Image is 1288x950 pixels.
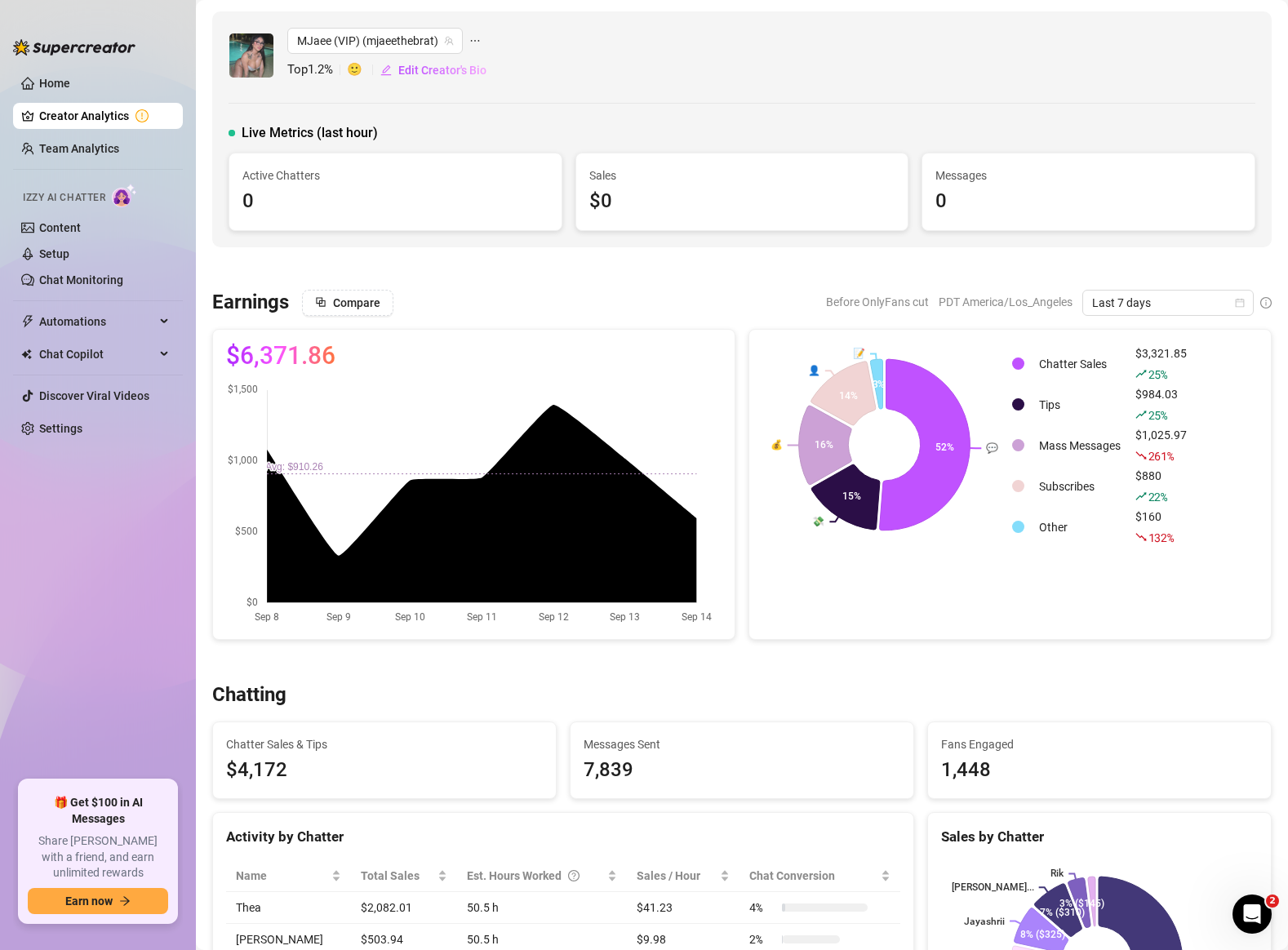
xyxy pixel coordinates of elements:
[39,273,123,286] a: Chat Monitoring
[242,186,549,217] div: 0
[952,881,1034,893] text: [PERSON_NAME]...
[457,892,627,924] td: 50.5 h
[39,341,155,367] span: Chat Copilot
[242,123,378,143] span: Live Metrics (last hour)
[39,422,82,435] a: Settings
[39,77,70,90] a: Home
[771,438,783,451] text: 💰
[584,755,900,786] div: 7,839
[39,247,69,260] a: Setup
[826,290,929,314] span: Before OnlyFans cut
[39,389,149,402] a: Discover Viral Videos
[242,166,549,184] span: Active Chatters
[749,930,775,948] span: 2 %
[1135,531,1147,543] span: fall
[39,221,81,234] a: Content
[226,892,351,924] td: Thea
[39,309,155,335] span: Automations
[812,515,824,527] text: 💸
[229,33,273,78] img: MJaee (VIP)
[467,867,604,885] div: Est. Hours Worked
[28,833,168,881] span: Share [PERSON_NAME] with a friend, and earn unlimited rewards
[987,442,999,454] text: 💬
[398,64,486,77] span: Edit Creator's Bio
[13,39,135,55] img: logo-BBDzfeDw.svg
[941,826,1258,848] div: Sales by Chatter
[627,892,739,924] td: $41.23
[1148,407,1167,423] span: 25 %
[21,348,32,360] img: Chat Copilot
[315,296,326,308] span: block
[627,860,739,892] th: Sales / Hour
[287,60,347,80] span: Top 1.2 %
[39,103,170,129] a: Creator Analytics exclamation-circle
[1235,298,1245,308] span: calendar
[1148,366,1167,382] span: 25 %
[1135,450,1147,461] span: fall
[941,735,1258,753] span: Fans Engaged
[236,867,328,885] span: Name
[212,290,289,316] h3: Earnings
[297,29,453,53] span: MJaee (VIP) (mjaeethebrat)
[361,867,435,885] span: Total Sales
[808,364,820,376] text: 👤
[226,826,900,848] div: Activity by Chatter
[28,888,168,914] button: Earn nowarrow-right
[964,916,1005,927] text: Jayashrii
[112,184,137,207] img: AI Chatter
[333,296,380,309] span: Compare
[637,867,717,885] span: Sales / Hour
[119,895,131,907] span: arrow-right
[853,347,865,359] text: 📝
[935,186,1241,217] div: 0
[226,735,543,753] span: Chatter Sales & Tips
[212,682,286,708] h3: Chatting
[444,36,454,46] span: team
[1135,385,1187,424] div: $984.03
[584,735,900,753] span: Messages Sent
[1033,508,1127,547] td: Other
[1148,489,1167,504] span: 22 %
[1135,467,1187,506] div: $880
[589,186,895,217] div: $0
[941,755,1258,786] div: 1,448
[380,57,487,83] button: Edit Creator's Bio
[1033,344,1127,384] td: Chatter Sales
[302,290,393,316] button: Compare
[935,166,1241,184] span: Messages
[1266,895,1279,908] span: 2
[749,867,877,885] span: Chat Conversion
[1050,868,1064,880] text: Rik
[28,795,168,827] span: 🎁 Get $100 in AI Messages
[1033,467,1127,506] td: Subscribes
[1033,426,1127,465] td: Mass Messages
[347,60,380,80] span: 🙂
[351,860,458,892] th: Total Sales
[1033,385,1127,424] td: Tips
[589,166,895,184] span: Sales
[1148,448,1174,464] span: 261 %
[23,190,105,206] span: Izzy AI Chatter
[226,755,543,786] span: $4,172
[226,860,351,892] th: Name
[1260,297,1272,309] span: info-circle
[39,142,119,155] a: Team Analytics
[1135,426,1187,465] div: $1,025.97
[739,860,900,892] th: Chat Conversion
[1135,368,1147,380] span: rise
[1232,895,1272,934] iframe: Intercom live chat
[469,28,481,54] span: ellipsis
[380,64,392,76] span: edit
[1092,291,1244,315] span: Last 7 days
[226,343,335,369] span: $6,371.86
[939,290,1073,314] span: PDT America/Los_Angeles
[1135,491,1147,502] span: rise
[1148,530,1174,545] span: 132 %
[1135,508,1187,547] div: $160
[21,315,34,328] span: thunderbolt
[1135,344,1187,384] div: $3,321.85
[1135,409,1147,420] span: rise
[351,892,458,924] td: $2,082.01
[568,867,580,885] span: question-circle
[749,899,775,917] span: 4 %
